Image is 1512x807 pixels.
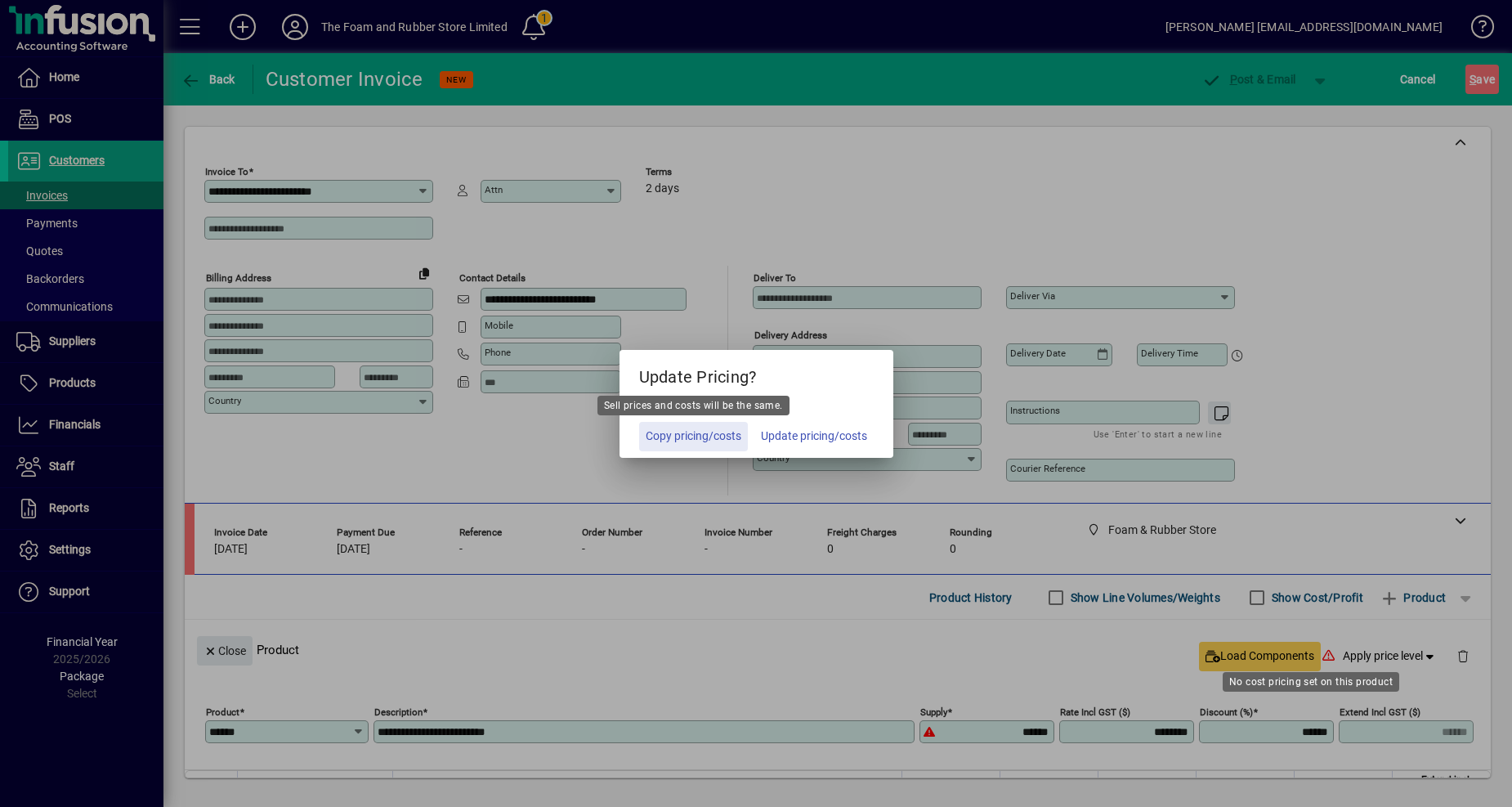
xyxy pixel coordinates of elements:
button: Update pricing/costs [754,422,874,451]
div: No cost pricing set on this product [1223,672,1399,692]
div: Sell prices and costs will be the same. [597,396,790,415]
button: Copy pricing/costs [639,422,748,451]
h5: Update Pricing? [620,350,893,397]
span: Copy pricing/costs [646,428,741,445]
span: Update pricing/costs [761,428,867,445]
